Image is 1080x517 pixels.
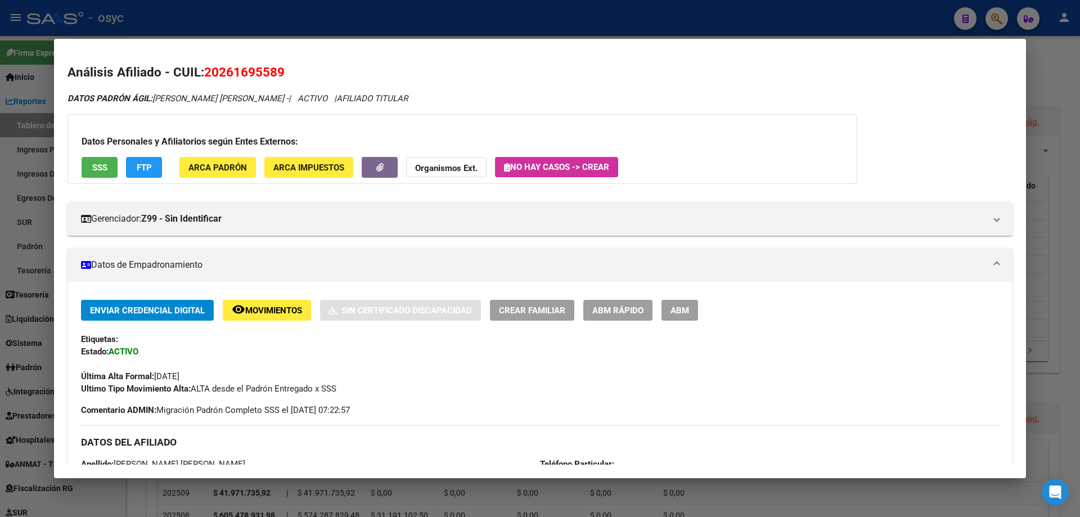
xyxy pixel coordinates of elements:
strong: DATOS PADRÓN ÁGIL: [67,93,152,104]
span: [PERSON_NAME] [PERSON_NAME] - [67,93,289,104]
span: Movimientos [245,305,302,316]
strong: Etiquetas: [81,334,118,344]
h2: Análisis Afiliado - CUIL: [67,63,1012,82]
span: SSS [92,163,107,173]
span: Sin Certificado Discapacidad [342,305,472,316]
mat-panel-title: Gerenciador: [81,212,985,226]
span: No hay casos -> Crear [504,162,609,172]
strong: Última Alta Formal: [81,371,154,381]
button: Organismos Ext. [406,157,487,178]
div: Open Intercom Messenger [1042,479,1069,506]
span: [DATE] [81,371,179,381]
span: AFILIADO TITULAR [336,93,408,104]
span: FTP [137,163,152,173]
strong: Estado: [81,347,109,357]
button: ARCA Padrón [179,157,256,178]
strong: Ultimo Tipo Movimiento Alta: [81,384,191,394]
span: Enviar Credencial Digital [90,305,205,316]
span: ARCA Padrón [188,163,247,173]
span: ABM [670,305,689,316]
span: Crear Familiar [499,305,565,316]
i: | ACTIVO | [67,93,408,104]
strong: Teléfono Particular: [540,459,614,469]
strong: Comentario ADMIN: [81,405,156,415]
span: ABM Rápido [592,305,643,316]
span: Migración Padrón Completo SSS el [DATE] 07:22:57 [81,404,350,416]
strong: Apellido: [81,459,114,469]
button: Crear Familiar [490,300,574,321]
span: 20261695589 [204,65,285,79]
h3: DATOS DEL AFILIADO [81,436,999,448]
button: SSS [82,157,118,178]
button: ABM Rápido [583,300,652,321]
button: ARCA Impuestos [264,157,353,178]
button: Movimientos [223,300,311,321]
button: ABM [661,300,698,321]
strong: Organismos Ext. [415,163,478,173]
button: No hay casos -> Crear [495,157,618,177]
mat-icon: remove_red_eye [232,303,245,316]
mat-expansion-panel-header: Gerenciador:Z99 - Sin Identificar [67,202,1012,236]
span: [PERSON_NAME] [PERSON_NAME] [81,459,245,469]
strong: ACTIVO [109,347,138,357]
span: ARCA Impuestos [273,163,344,173]
mat-panel-title: Datos de Empadronamiento [81,258,985,272]
button: Sin Certificado Discapacidad [320,300,481,321]
button: Enviar Credencial Digital [81,300,214,321]
strong: Z99 - Sin Identificar [141,212,222,226]
mat-expansion-panel-header: Datos de Empadronamiento [67,248,1012,282]
h3: Datos Personales y Afiliatorios según Entes Externos: [82,135,843,149]
span: ALTA desde el Padrón Entregado x SSS [81,384,336,394]
button: FTP [126,157,162,178]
